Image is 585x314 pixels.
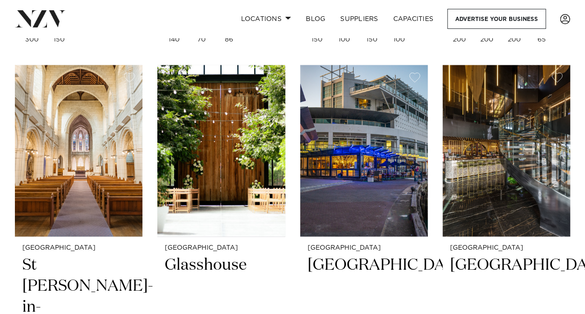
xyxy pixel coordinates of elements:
a: Locations [233,9,298,29]
a: Capacities [386,9,441,29]
small: [GEOGRAPHIC_DATA] [165,245,277,252]
small: [GEOGRAPHIC_DATA] [450,245,563,252]
a: Advertise your business [447,9,546,29]
a: SUPPLIERS [333,9,385,29]
small: [GEOGRAPHIC_DATA] [308,245,420,252]
img: nzv-logo.png [15,10,66,27]
small: [GEOGRAPHIC_DATA] [22,245,135,252]
a: BLOG [298,9,333,29]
